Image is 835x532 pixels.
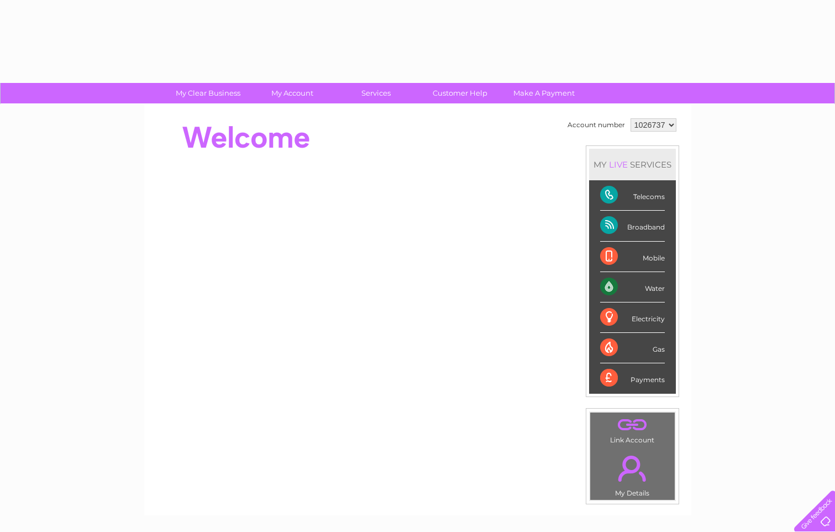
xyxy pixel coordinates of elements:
a: Customer Help [414,83,506,103]
td: My Details [590,446,675,500]
td: Link Account [590,412,675,447]
div: Electricity [600,302,665,333]
a: My Account [246,83,338,103]
div: Payments [600,363,665,393]
div: Mobile [600,242,665,272]
a: My Clear Business [162,83,254,103]
div: Water [600,272,665,302]
a: . [593,449,672,488]
a: Make A Payment [498,83,590,103]
div: LIVE [607,159,630,170]
div: Gas [600,333,665,363]
div: Telecoms [600,180,665,211]
a: Services [330,83,422,103]
div: MY SERVICES [589,149,676,180]
div: Broadband [600,211,665,241]
a: . [593,415,672,435]
td: Account number [565,116,628,134]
